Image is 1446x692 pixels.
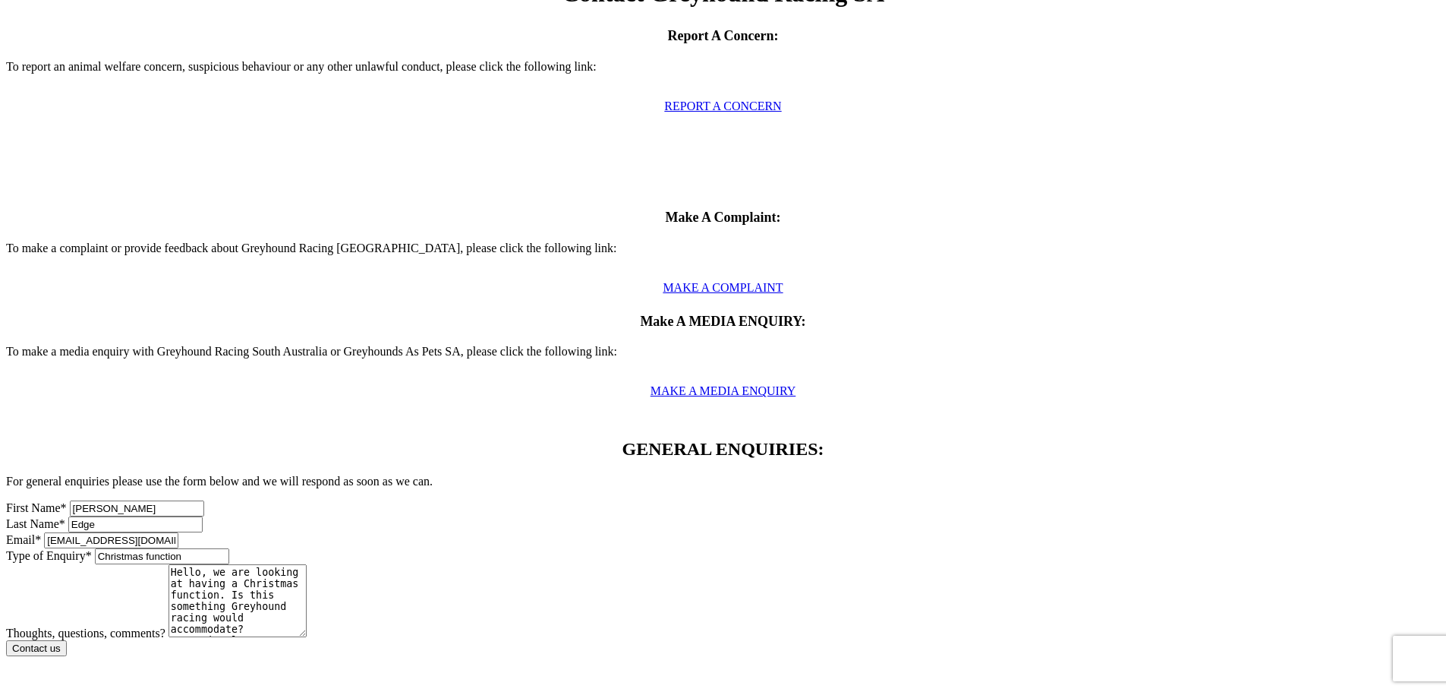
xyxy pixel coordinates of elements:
label: Last Name [6,517,65,530]
label: Type of Enquiry [6,549,92,562]
span: Make A Complaint: [665,210,780,225]
label: Thoughts, questions, comments? [6,627,165,640]
span: Make A MEDIA ENQUIRY: [640,314,805,329]
label: First Name [6,501,67,514]
input: Enter email [44,532,178,548]
input: Enter last name [68,517,203,532]
label: Email [6,533,44,546]
p: To report an animal welfare concern, suspicious behaviour or any other unlawful conduct, please c... [6,60,1440,87]
span: GENERAL ENQUIRIES: [622,439,824,459]
input: Enter your enquiry type [95,548,229,564]
p: To make a media enquiry with Greyhound Racing South Australia or Greyhounds As Pets SA, please cl... [6,345,1440,372]
input: Enter first name [70,501,204,517]
a: MAKE A COMPLAINT [663,281,783,294]
input: Contact us [6,640,67,656]
a: MAKE A MEDIA ENQUIRY [651,384,796,397]
p: To make a complaint or provide feedback about Greyhound Racing [GEOGRAPHIC_DATA], please click th... [6,242,1440,269]
span: Report A Concern: [668,28,779,43]
p: For general enquiries please use the form below and we will respond as soon as we can. [6,475,1440,488]
a: REPORT A CONCERN [664,100,781,112]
